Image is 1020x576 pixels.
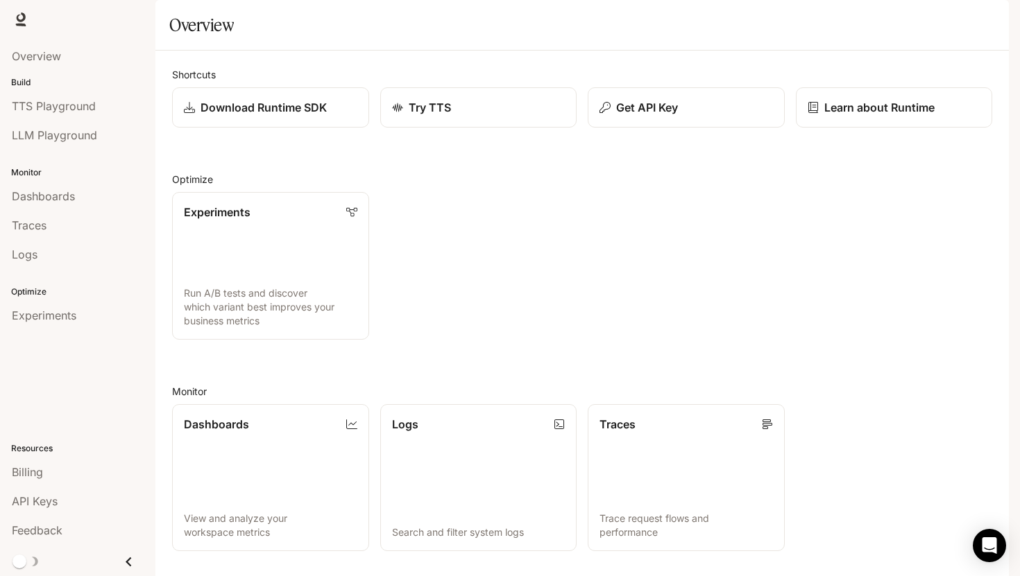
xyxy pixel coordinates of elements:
a: Try TTS [380,87,577,128]
button: Get API Key [588,87,785,128]
div: Open Intercom Messenger [973,529,1006,562]
a: DashboardsView and analyze your workspace metrics [172,404,369,552]
a: Download Runtime SDK [172,87,369,128]
p: Trace request flows and performance [600,512,773,539]
p: Dashboards [184,416,249,433]
p: Run A/B tests and discover which variant best improves your business metrics [184,286,357,328]
h2: Optimize [172,172,992,186]
h2: Monitor [172,384,992,399]
a: TracesTrace request flows and performance [588,404,785,552]
p: Download Runtime SDK [201,99,327,116]
a: LogsSearch and filter system logs [380,404,577,552]
h1: Overview [169,11,234,39]
p: Get API Key [616,99,678,116]
p: Logs [392,416,418,433]
p: View and analyze your workspace metrics [184,512,357,539]
p: Learn about Runtime [824,99,935,116]
p: Search and filter system logs [392,525,566,539]
p: Traces [600,416,636,433]
a: Learn about Runtime [796,87,993,128]
a: ExperimentsRun A/B tests and discover which variant best improves your business metrics [172,192,369,340]
p: Experiments [184,204,250,220]
p: Try TTS [409,99,451,116]
h2: Shortcuts [172,67,992,82]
